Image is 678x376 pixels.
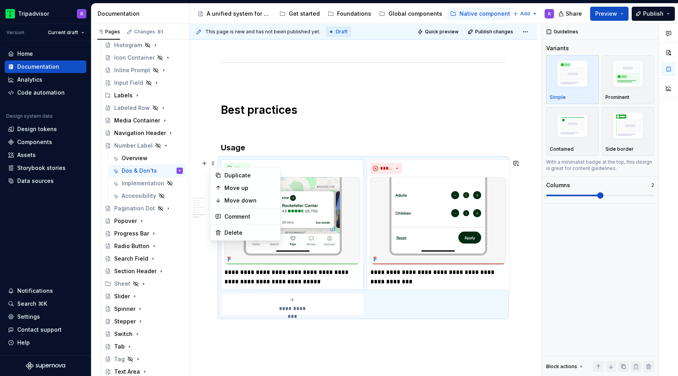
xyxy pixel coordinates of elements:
a: Code automation [5,86,86,99]
div: With a minimalist badge at the top, this design is great for content guidelines. [546,159,654,172]
p: Simple [550,94,566,100]
a: Radio Button [102,240,186,252]
h3: Usage [221,142,506,153]
button: placeholderContained [546,107,599,156]
a: Slider [102,290,186,303]
button: Current draft [44,27,88,38]
a: Labeled Row [102,102,186,114]
div: Sheet [102,277,186,290]
div: Icon Container [114,54,155,62]
div: Contact support [17,326,62,334]
div: Overview [122,154,148,162]
a: Assets [5,149,86,161]
button: Contact support [5,323,86,336]
a: Pagination Dot [102,202,186,215]
div: Design tokens [17,125,57,133]
span: Draft [336,29,348,35]
div: Number Label [114,142,153,150]
div: Settings [17,313,40,321]
div: Accessibility [122,192,156,200]
div: Analytics [17,76,42,84]
a: Get started [276,7,323,20]
p: Prominent [605,94,629,100]
div: Code automation [17,89,65,97]
p: Contained [550,146,574,152]
img: placeholder [550,58,595,92]
a: Components [5,136,86,148]
button: Help [5,336,86,349]
button: placeholderProminent [602,55,654,104]
a: Input Field [102,77,186,89]
a: Dos & Don'tsK [109,164,186,177]
span: Preview [595,10,617,18]
div: Variants [546,44,569,52]
div: Changes [134,29,164,35]
a: Tag [102,353,186,365]
div: Text Area [114,368,140,376]
div: Block actions [546,363,577,370]
button: Publish changes [465,26,517,37]
a: Switch [102,328,186,340]
div: Navigation Header [114,129,166,137]
div: Documentation [17,63,59,71]
svg: Supernova Logo [26,362,65,370]
a: Overview [109,152,186,164]
div: Slider [114,292,130,300]
div: Assets [17,151,36,159]
a: Home [5,47,86,60]
span: This page is new and has not been published yet. [205,29,320,35]
div: A unified system for every journey. [207,10,272,18]
button: Quick preview [415,26,462,37]
div: Columns [546,181,570,189]
div: Popover [114,217,137,225]
button: Publish [632,7,675,21]
span: 81 [157,29,164,35]
img: placeholder [550,111,595,142]
a: Data sources [5,175,86,187]
div: Notifications [17,287,53,295]
button: placeholderSimple [546,55,599,104]
div: Input Field [114,79,143,87]
img: 0ed0e8b8-9446-497d-bad0-376821b19aa5.png [5,9,15,18]
span: Publish changes [475,29,513,35]
div: Documentation [98,10,186,18]
span: Share [566,10,582,18]
button: placeholderSide border [602,107,654,156]
a: Design tokens [5,123,86,135]
div: K [548,11,551,17]
button: Preview [590,7,629,21]
div: Tag [114,355,125,363]
div: Implementation [122,179,164,187]
a: Section Header [102,265,186,277]
div: Pages [97,29,120,35]
div: Global components [388,10,442,18]
div: Block actions [546,361,584,372]
div: Help [17,339,30,347]
div: Progress Bar [114,230,149,237]
div: Storybook stories [17,164,66,172]
a: Navigation Header [102,127,186,139]
a: Icon Container [102,51,186,64]
a: Global components [376,7,445,20]
div: Labels [102,89,186,102]
img: 1eced4ab-076c-41d2-8895-a41c38e92b77.png [370,177,506,265]
img: 7f15ffb5-559b-4582-b31c-69a0c6f19661.png [224,177,360,265]
div: Spinner [114,305,135,313]
div: Version [6,29,24,36]
a: Settings [5,310,86,323]
div: Foundations [337,10,371,18]
p: 2 [651,182,654,188]
div: Design system data [6,113,53,119]
img: placeholder [605,58,651,92]
a: Inline Prompt [102,64,186,77]
div: Components [17,138,52,146]
h1: Best practices [221,103,506,117]
div: Labeled Row [114,104,150,112]
span: Add [520,11,530,17]
a: Implementation [109,177,186,190]
div: Sheet [114,280,130,288]
a: Foundations [324,7,374,20]
a: Tab [102,340,186,353]
div: Stepper [114,318,136,325]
